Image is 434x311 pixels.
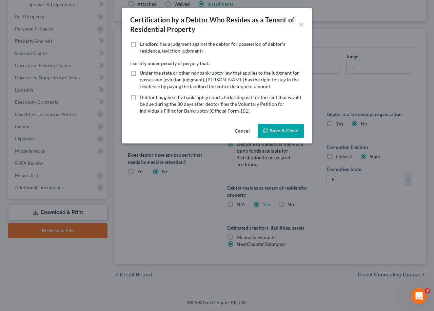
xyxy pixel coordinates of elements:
button: Cancel [229,124,255,138]
span: 3 [425,288,430,293]
label: I certify under penalty of perjury that: [130,60,210,67]
button: Save & Close [258,124,304,138]
span: Under the state or other nonbankruptcy law that applies to the judgment for possession (eviction ... [140,70,299,89]
iframe: Intercom live chat [411,288,427,304]
span: Landlord has a judgment against the debtor for possession of debtor’s residence. (eviction judgment) [140,41,285,54]
span: Debtor has given the bankruptcy court clerk a deposit for the rent that would be due during the 3... [140,94,301,114]
button: × [299,20,304,28]
div: Certification by a Debtor Who Resides as a Tenant of Residential Property [130,15,299,34]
